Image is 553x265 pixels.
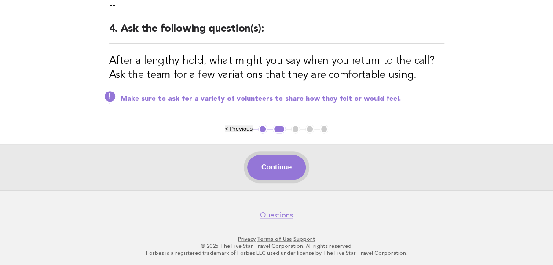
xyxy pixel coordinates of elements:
button: 1 [258,125,267,133]
p: Forbes is a registered trademark of Forbes LLC used under license by The Five Star Travel Corpora... [12,250,541,257]
button: 2 [273,125,286,133]
button: < Previous [225,125,253,132]
button: Continue [247,155,306,180]
h3: After a lengthy hold, what might you say when you return to the call? Ask the team for a few vari... [109,54,444,82]
p: · · [12,236,541,243]
p: Make sure to ask for a variety of volunteers to share how they felt or would feel. [121,95,444,103]
a: Privacy [238,236,256,242]
p: © 2025 The Five Star Travel Corporation. All rights reserved. [12,243,541,250]
a: Terms of Use [257,236,292,242]
a: Support [293,236,315,242]
h2: 4. Ask the following question(s): [109,22,444,44]
a: Questions [260,211,293,220]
